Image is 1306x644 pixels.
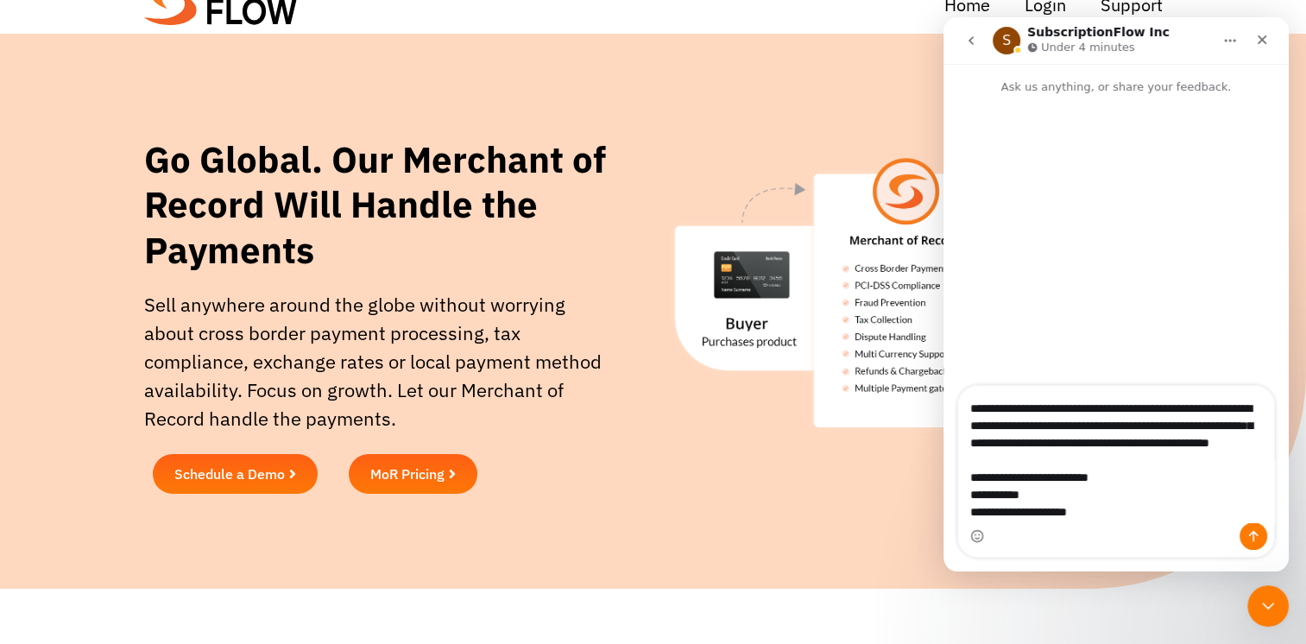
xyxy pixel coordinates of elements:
a: Schedule a Demo [153,454,318,494]
img: mor-imagee (1) [647,137,1162,451]
iframe: Intercom live chat [1247,585,1289,627]
p: Sell anywhere around the globe without worrying about cross border payment processing, tax compli... [144,290,609,432]
iframe: Intercom live chat [943,17,1289,571]
a: MoR Pricing [349,454,477,494]
h1: Go Global. Our Merchant of Record Will Handle the Payments [144,137,630,274]
span: Schedule a Demo [174,467,285,481]
span: MoR Pricing [370,467,445,481]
